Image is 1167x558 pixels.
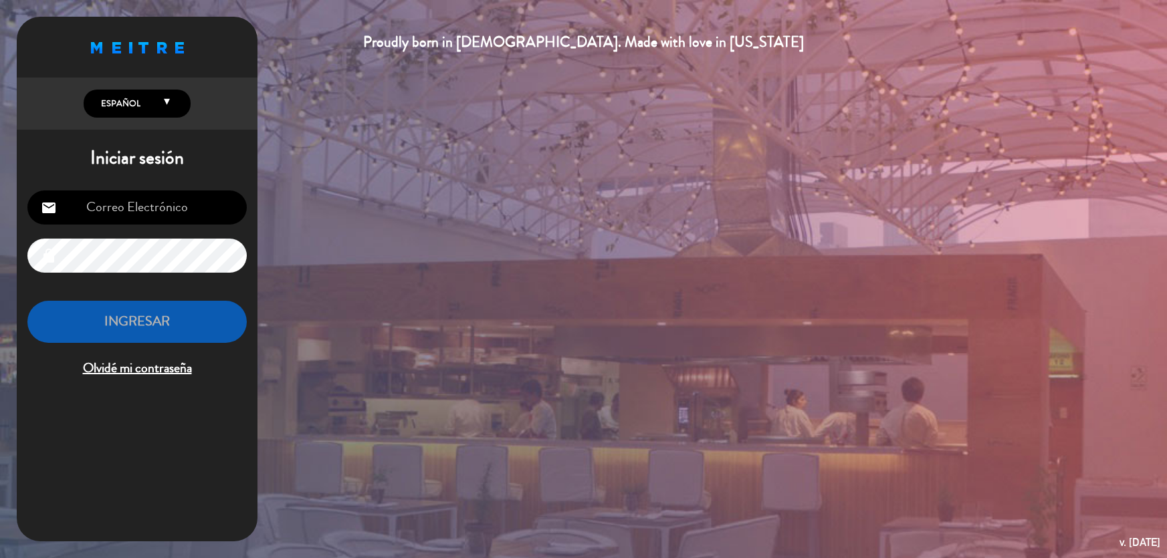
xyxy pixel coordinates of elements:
[41,200,57,216] i: email
[1120,533,1160,551] div: v. [DATE]
[27,301,247,343] button: INGRESAR
[27,190,247,225] input: Correo Electrónico
[41,248,57,264] i: lock
[27,358,247,380] span: Olvidé mi contraseña
[17,147,257,170] h1: Iniciar sesión
[98,97,140,110] span: Español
